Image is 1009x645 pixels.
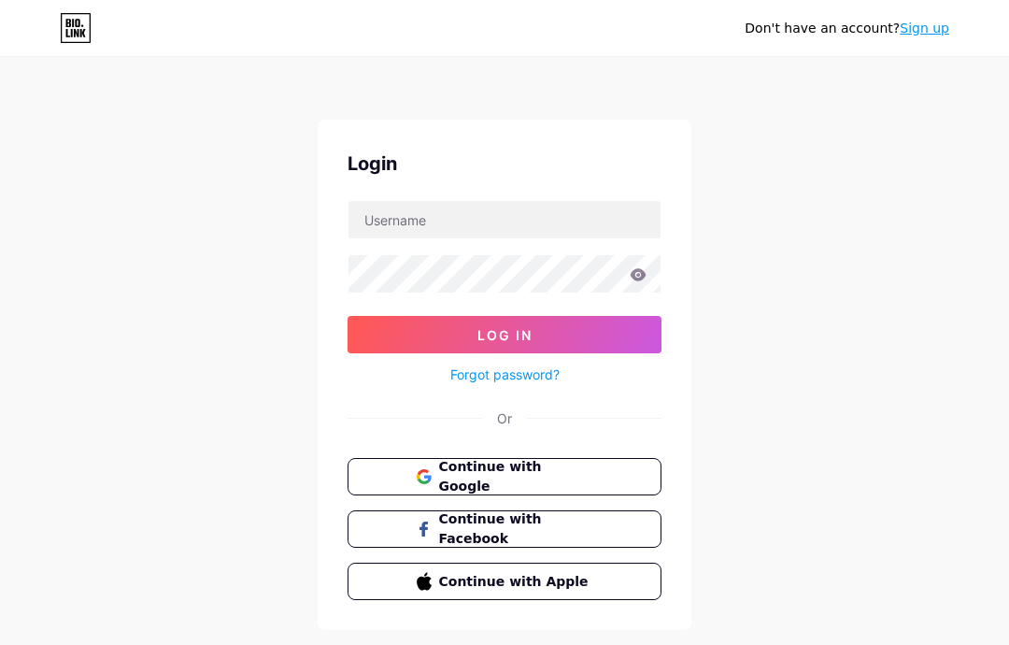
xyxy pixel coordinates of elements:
[477,327,533,343] span: Log In
[348,316,661,353] button: Log In
[348,563,661,600] button: Continue with Apple
[439,457,593,496] span: Continue with Google
[439,509,593,549] span: Continue with Facebook
[348,510,661,548] button: Continue with Facebook
[900,21,949,36] a: Sign up
[497,408,512,428] div: Or
[348,150,661,178] div: Login
[348,201,661,238] input: Username
[439,572,593,592] span: Continue with Apple
[348,458,661,495] button: Continue with Google
[450,365,560,384] a: Forgot password?
[745,19,949,38] div: Don't have an account?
